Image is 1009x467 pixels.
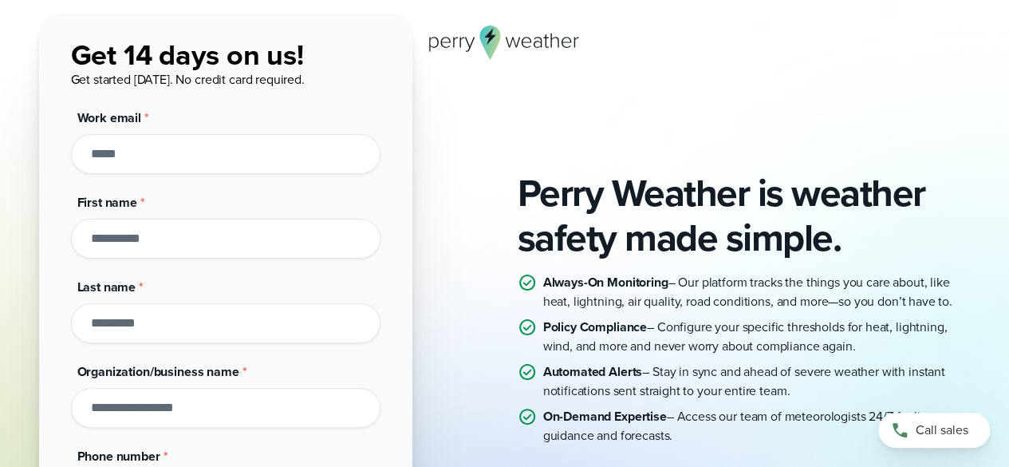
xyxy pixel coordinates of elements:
[77,278,136,296] span: Last name
[543,407,667,425] strong: On-Demand Expertise
[543,318,971,356] p: – Configure your specific thresholds for heat, lightning, wind, and more and never worry about co...
[543,273,668,291] strong: Always-On Monitoring
[916,421,968,440] span: Call sales
[543,407,971,445] p: – Access our team of meteorologists 24/7 for live guidance and forecasts.
[77,362,239,381] span: Organization/business name
[543,318,647,336] strong: Policy Compliance
[543,273,971,311] p: – Our platform tracks the things you care about, like heat, lightning, air quality, road conditio...
[77,109,141,127] span: Work email
[77,193,137,212] span: First name
[543,362,971,401] p: – Stay in sync and ahead of severe weather with instant notifications sent straight to your entir...
[518,171,971,260] h2: Perry Weather is weather safety made simple.
[71,70,305,89] span: Get started [DATE]. No credit card required.
[543,362,643,381] strong: Automated Alerts
[77,447,160,465] span: Phone number
[878,413,990,448] a: Call sales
